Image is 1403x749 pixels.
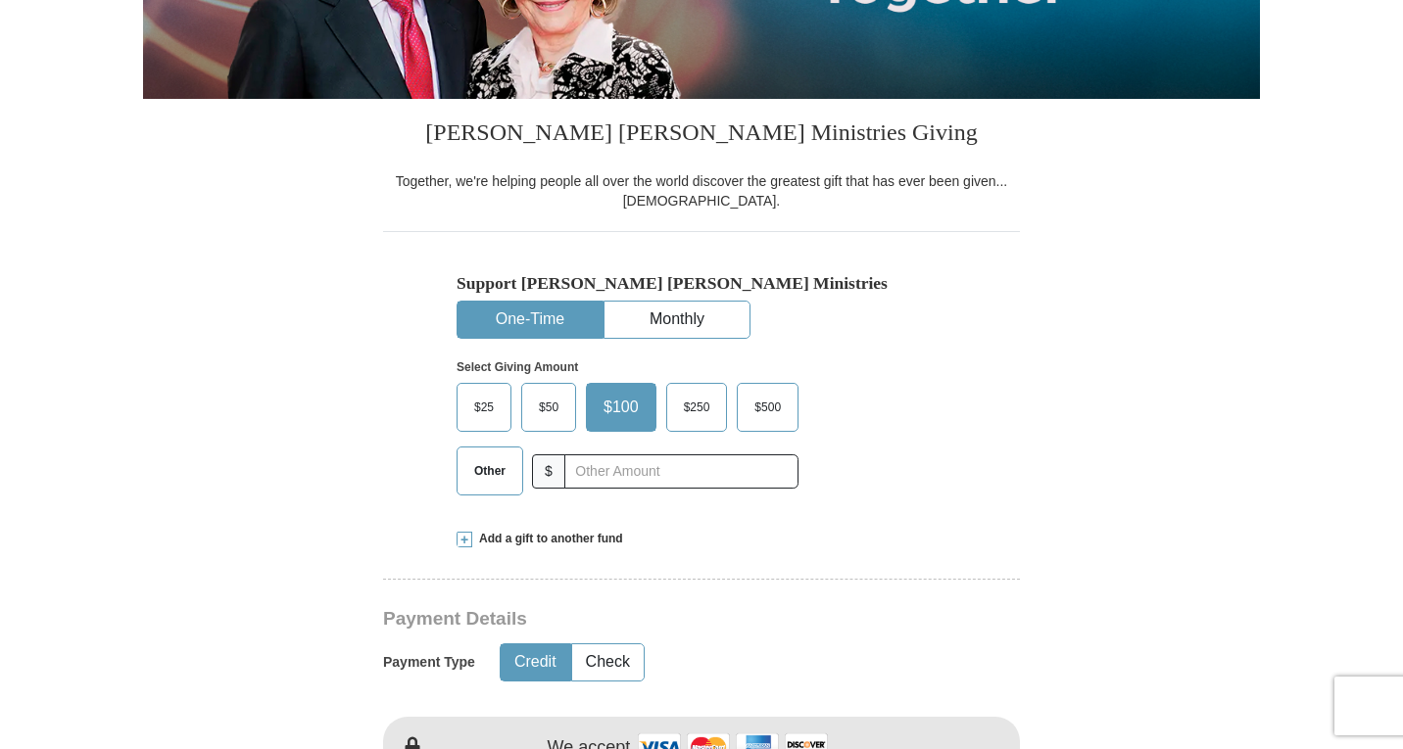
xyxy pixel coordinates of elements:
[674,393,720,422] span: $250
[458,302,603,338] button: One-Time
[383,654,475,671] h5: Payment Type
[605,302,750,338] button: Monthly
[383,608,883,631] h3: Payment Details
[472,531,623,547] span: Add a gift to another fund
[745,393,791,422] span: $500
[464,393,504,422] span: $25
[501,644,570,680] button: Credit
[529,393,568,422] span: $50
[457,273,946,294] h5: Support [PERSON_NAME] [PERSON_NAME] Ministries
[532,454,565,489] span: $
[457,360,578,374] strong: Select Giving Amount
[594,393,649,422] span: $100
[564,454,798,489] input: Other Amount
[464,456,515,486] span: Other
[572,644,644,680] button: Check
[383,171,1020,211] div: Together, we're helping people all over the world discover the greatest gift that has ever been g...
[383,99,1020,171] h3: [PERSON_NAME] [PERSON_NAME] Ministries Giving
